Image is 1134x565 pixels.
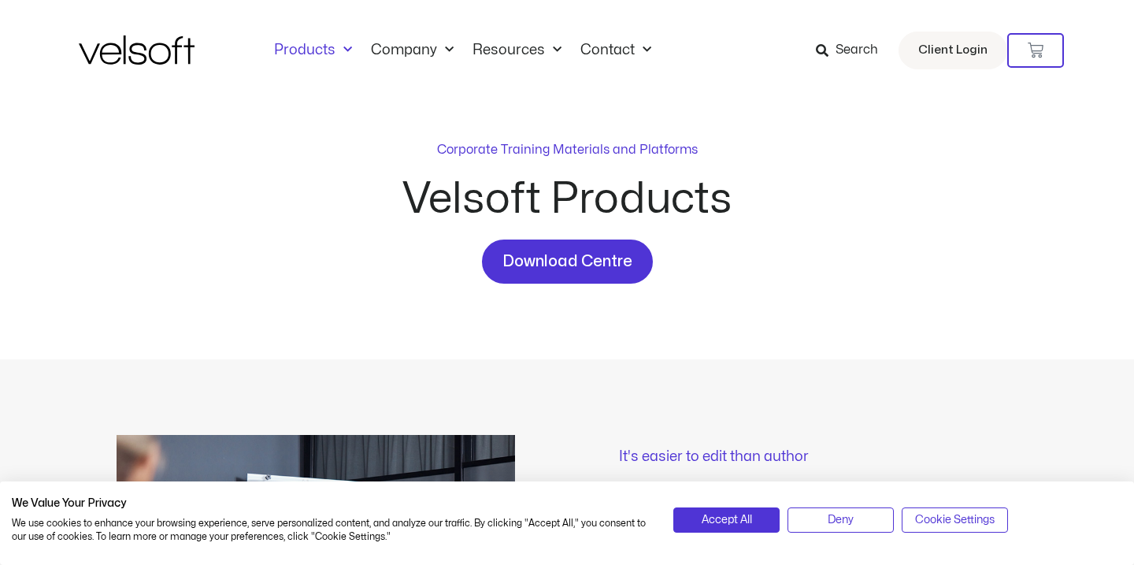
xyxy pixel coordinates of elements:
[265,42,661,59] nav: Menu
[361,42,463,59] a: CompanyMenu Toggle
[265,42,361,59] a: ProductsMenu Toggle
[828,511,854,529] span: Deny
[437,140,698,159] p: Corporate Training Materials and Platforms
[502,249,632,274] span: Download Centre
[787,507,894,533] button: Deny all cookies
[702,511,752,529] span: Accept All
[12,496,650,511] h2: We Value Your Privacy
[12,517,650,544] p: We use cookies to enhance your browsing experience, serve personalized content, and analyze our t...
[571,42,661,59] a: ContactMenu Toggle
[836,40,878,61] span: Search
[619,450,1017,464] p: It's easier to edit than author
[283,178,850,221] h2: Velsoft Products
[902,507,1008,533] button: Adjust cookie preferences
[463,42,571,59] a: ResourcesMenu Toggle
[915,511,995,529] span: Cookie Settings
[482,240,653,284] a: Download Centre
[899,32,1007,69] a: Client Login
[816,37,889,64] a: Search
[673,507,780,533] button: Accept all cookies
[918,40,988,61] span: Client Login
[79,35,195,65] img: Velsoft Training Materials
